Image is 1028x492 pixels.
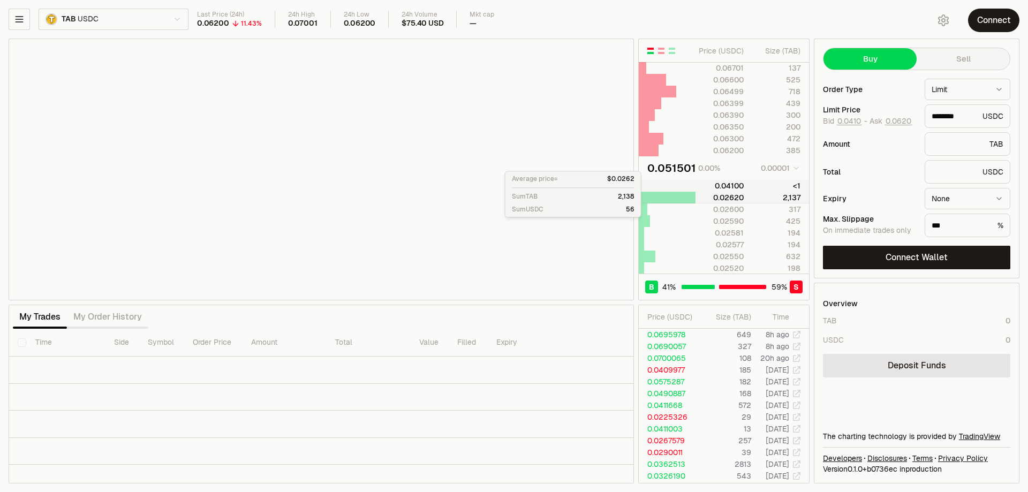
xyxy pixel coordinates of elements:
div: USDC [925,160,1010,184]
p: 56 [626,205,634,214]
div: 718 [753,86,800,97]
td: 0.0290011 [639,446,701,458]
span: 41 % [662,282,676,292]
div: — [470,19,477,28]
td: 543 [701,470,752,482]
iframe: Financial Chart [9,39,633,300]
th: Value [411,329,449,357]
span: Ask [870,117,912,126]
div: Max. Slippage [823,215,916,223]
div: 0.06600 [696,74,744,85]
td: 29 [701,411,752,423]
div: 0.051501 [647,161,696,176]
div: TAB [823,315,837,326]
div: 0.02550 [696,251,744,262]
div: Size ( TAB ) [709,312,751,322]
div: 198 [753,263,800,274]
div: 0.02590 [696,216,744,226]
td: 327 [701,340,752,352]
div: 0.06200 [197,19,229,28]
td: 0.0225326 [639,411,701,423]
time: 8h ago [766,330,789,339]
p: $0.0262 [607,175,634,183]
td: 39 [701,446,752,458]
div: 0.06200 [344,19,376,28]
div: Expiry [823,195,916,202]
td: 0.0362513 [639,458,701,470]
div: % [925,214,1010,237]
div: 194 [753,228,800,238]
td: 185 [701,364,752,376]
div: 24h Low [344,11,376,19]
time: [DATE] [766,389,789,398]
div: 0.02577 [696,239,744,250]
div: 0.02581 [696,228,744,238]
div: 472 [753,133,800,144]
button: 0.0410 [836,117,862,125]
th: Side [105,329,139,357]
span: B [649,282,654,292]
td: 0.0695978 [639,329,701,340]
a: Disclosures [867,453,907,464]
button: Limit [925,79,1010,100]
td: 168 [701,388,752,399]
div: Overview [823,298,858,309]
div: 24h Volume [402,11,443,19]
th: Expiry [488,329,563,357]
td: 0.0690057 [639,340,701,352]
div: 0.02520 [696,263,744,274]
th: Filled [449,329,488,357]
a: Terms [912,453,933,464]
div: <1 [753,180,800,191]
a: Deposit Funds [823,354,1010,377]
time: [DATE] [766,365,789,375]
div: Total [823,168,916,176]
button: Show Buy Orders Only [668,47,676,55]
td: 13 [701,423,752,435]
button: Show Buy and Sell Orders [646,47,655,55]
div: 200 [753,122,800,132]
button: Connect Wallet [823,246,1010,269]
time: [DATE] [766,448,789,457]
time: [DATE] [766,459,789,469]
div: $75.40 USD [402,19,443,28]
button: 0.0620 [885,117,912,125]
th: Order Price [184,329,243,357]
div: Size ( TAB ) [753,46,800,56]
div: Time [760,312,789,322]
button: Buy [823,48,917,70]
time: 20h ago [760,353,789,363]
div: 0 [1006,335,1010,345]
div: 0.06300 [696,133,744,144]
div: 317 [753,204,800,215]
div: 425 [753,216,800,226]
span: TAB [62,14,75,24]
time: [DATE] [766,436,789,445]
time: [DATE] [766,412,789,422]
td: 182 [701,376,752,388]
button: Sell [917,48,1010,70]
div: 0.00% [698,163,720,173]
span: USDC [78,14,98,24]
div: The charting technology is provided by [823,431,1010,442]
div: 137 [753,63,800,73]
div: Price ( USDC ) [696,46,744,56]
button: Show Sell Orders Only [657,47,666,55]
div: 632 [753,251,800,262]
p: Sum USDC [512,205,543,214]
div: Limit Price [823,106,916,113]
span: S [793,282,799,292]
div: Mkt cap [470,11,494,19]
td: 0.0700065 [639,352,701,364]
button: Connect [968,9,1019,32]
td: 0.0490887 [639,388,701,399]
img: TAB Logo [47,14,56,24]
td: 0.0267579 [639,435,701,446]
div: 0 [1006,315,1010,326]
p: Sum TAB [512,192,538,201]
time: [DATE] [766,424,789,434]
div: Price ( USDC ) [647,312,700,322]
td: 0.0411003 [639,423,701,435]
th: Symbol [139,329,185,357]
div: 0.07001 [288,19,318,28]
